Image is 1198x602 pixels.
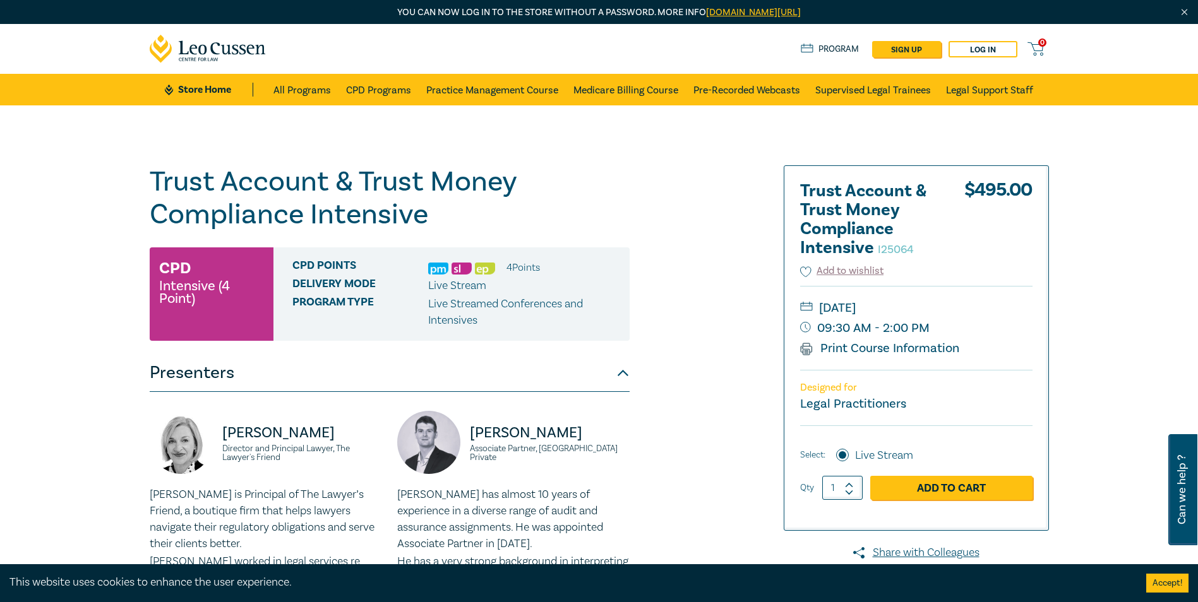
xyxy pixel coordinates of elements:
div: $ 495.00 [964,182,1033,264]
a: Legal Support Staff [946,74,1033,105]
a: sign up [872,41,941,57]
label: Qty [800,481,814,495]
p: [PERSON_NAME] has almost 10 years of experience in a diverse range of audit and assurance assignm... [397,487,630,552]
a: Medicare Billing Course [573,74,678,105]
p: [PERSON_NAME] [222,423,382,443]
span: 0 [1038,38,1046,47]
span: Program type [292,296,428,329]
p: He has a very strong background in interpreting [397,553,630,570]
button: Add to wishlist [800,264,884,278]
img: https://s3.ap-southeast-2.amazonaws.com/leo-cussen-store-production-content/Contacts/Alex%20Young... [397,411,460,474]
h1: Trust Account & Trust Money Compliance Intensive [150,165,630,231]
li: 4 Point s [506,259,540,276]
small: 09:30 AM - 2:00 PM [800,318,1033,338]
a: Program [801,42,860,56]
span: Live Stream [428,278,486,293]
small: I25064 [878,242,914,257]
small: Associate Partner, [GEOGRAPHIC_DATA] Private [470,444,630,462]
h3: CPD [159,257,191,280]
a: Print Course Information [800,340,960,357]
div: This website uses cookies to enhance the user experience. [9,574,1127,591]
a: Log in [949,41,1017,57]
img: Practice Management & Business Skills [428,263,448,274]
img: Close [1179,7,1190,18]
a: All Programs [273,74,331,105]
span: Delivery Mode [292,278,428,294]
a: CPD Programs [346,74,411,105]
span: CPD Points [292,259,428,276]
h2: Trust Account & Trust Money Compliance Intensive [800,182,939,257]
p: You can now log in to the store without a password. More info [150,6,1049,20]
label: Live Stream [855,447,913,464]
p: [PERSON_NAME] is Principal of The Lawyer’s Friend, a boutique firm that helps lawyers navigate th... [150,487,382,552]
img: Substantive Law [452,263,472,274]
a: [DOMAIN_NAME][URL] [706,6,801,18]
a: Supervised Legal Trainees [815,74,931,105]
span: Select: [800,448,825,462]
img: https://s3.ap-southeast-2.amazonaws.com/leo-cussen-store-production-content/Contacts/Jennie%20Pak... [150,411,213,474]
span: Can we help ? [1176,442,1188,538]
a: Pre-Recorded Webcasts [693,74,800,105]
p: [PERSON_NAME] [470,423,630,443]
a: Add to Cart [870,476,1033,500]
small: Intensive (4 Point) [159,280,264,305]
p: Designed for [800,382,1033,394]
a: Practice Management Course [426,74,558,105]
a: Share with Colleagues [784,545,1049,561]
a: Store Home [165,83,253,97]
button: Presenters [150,354,630,392]
input: 1 [822,476,863,500]
small: [DATE] [800,298,1033,318]
button: Accept cookies [1146,574,1189,593]
small: Director and Principal Lawyer, The Lawyer's Friend [222,444,382,462]
img: Ethics & Professional Responsibility [475,263,495,274]
small: Legal Practitioners [800,396,906,412]
p: [PERSON_NAME] worked in legal services re [150,553,382,570]
p: Live Streamed Conferences and Intensives [428,296,620,329]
